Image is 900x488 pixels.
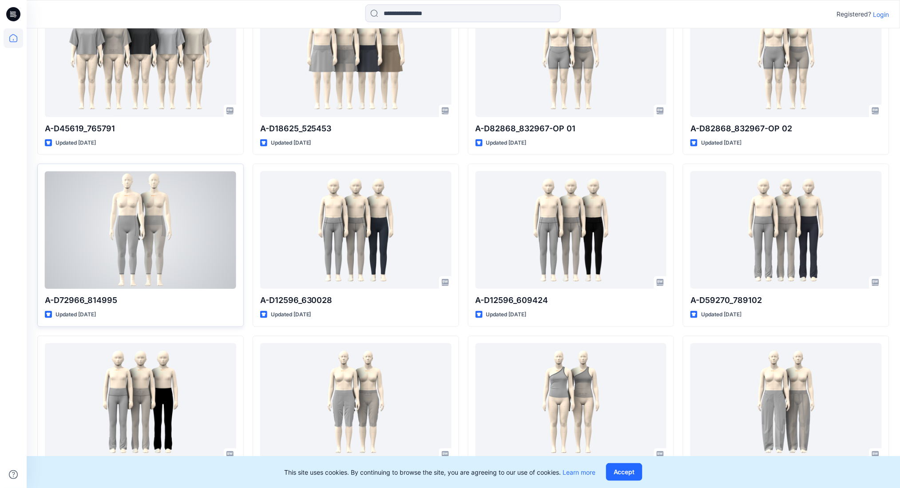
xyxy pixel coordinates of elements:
p: A-D82868_832967-OP 01 [476,122,667,135]
p: A-D45619_765791 [45,122,236,135]
p: A-D82868_832967-OP 02 [690,122,882,135]
p: A-D59270_789102 [690,294,882,307]
p: A-D72966_814995 [45,294,236,307]
a: A-D12596_609424 [476,171,667,289]
a: A-D12596_630028 [260,171,452,289]
p: Updated [DATE] [271,310,311,319]
a: Learn more [563,468,595,476]
p: A-D12596_630028 [260,294,452,307]
p: Updated [DATE] [56,138,96,148]
p: This site uses cookies. By continuing to browse the site, you are agreeing to our use of cookies. [284,468,595,477]
a: A-D72966_814995 [45,171,236,289]
p: Updated [DATE] [701,138,741,148]
p: Updated [DATE] [271,138,311,148]
p: A-D12596_609424 [476,294,667,307]
p: Registered? [837,9,872,20]
a: A-D59270_789102 [690,171,882,289]
a: A-D59270_789101 [45,343,236,461]
p: Updated [DATE] [486,310,527,319]
p: Updated [DATE] [56,310,96,319]
button: Accept [606,463,642,481]
p: Updated [DATE] [701,310,741,319]
p: Login [873,10,889,19]
a: A-D81502 _832182 [690,343,882,461]
p: A-D18625_525453 [260,122,452,135]
a: A-D80276_830915 [476,343,667,461]
a: A-D80161_832245 [260,343,452,461]
p: Updated [DATE] [486,138,527,148]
